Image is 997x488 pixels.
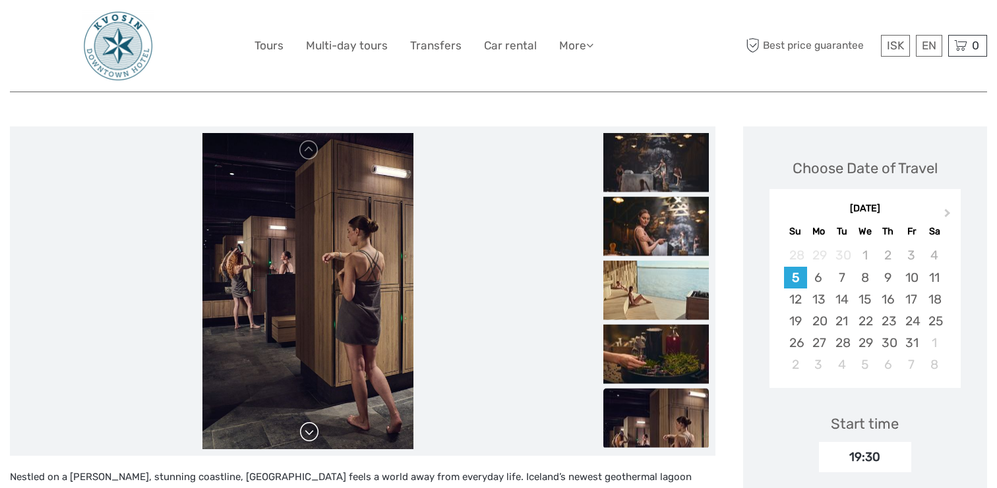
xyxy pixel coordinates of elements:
[819,442,911,472] div: 19:30
[923,288,946,310] div: Choose Saturday, October 18th, 2025
[923,354,946,375] div: Choose Saturday, November 8th, 2025
[830,332,853,354] div: Choose Tuesday, October 28th, 2025
[830,310,853,332] div: Choose Tuesday, October 21st, 2025
[770,202,961,216] div: [DATE]
[743,35,878,57] span: Best price guarantee
[853,310,876,332] div: Choose Wednesday, October 22nd, 2025
[900,223,923,240] div: Fr
[830,244,853,266] div: Not available Tuesday, September 30th, 2025
[807,267,830,288] div: Choose Monday, October 6th, 2025
[807,244,830,266] div: Not available Monday, September 29th, 2025
[255,36,284,55] a: Tours
[784,244,807,266] div: Not available Sunday, September 28th, 2025
[876,244,899,266] div: Not available Thursday, October 2nd, 2025
[853,354,876,375] div: Choose Wednesday, November 5th, 2025
[603,389,709,448] img: d630fc53e9b143dd8755ecf8c7772cf5_slider_thumbnail.jpeg
[603,325,709,384] img: 5a92af2219d94cf2b70be1dcc152a3df_slider_thumbnail.jpeg
[853,267,876,288] div: Choose Wednesday, October 8th, 2025
[807,288,830,310] div: Choose Monday, October 13th, 2025
[830,267,853,288] div: Choose Tuesday, October 7th, 2025
[853,332,876,354] div: Choose Wednesday, October 29th, 2025
[807,310,830,332] div: Choose Monday, October 20th, 2025
[900,354,923,375] div: Choose Friday, November 7th, 2025
[306,36,388,55] a: Multi-day tours
[831,414,899,434] div: Start time
[923,332,946,354] div: Choose Saturday, November 1st, 2025
[559,36,593,55] a: More
[793,158,938,178] div: Choose Date of Travel
[853,288,876,310] div: Choose Wednesday, October 15th, 2025
[202,133,413,449] img: d630fc53e9b143dd8755ecf8c7772cf5_main_slider.jpeg
[900,288,923,310] div: Choose Friday, October 17th, 2025
[923,244,946,266] div: Not available Saturday, October 4th, 2025
[603,197,709,256] img: 06e96a10e94c46c9bf95e56ab8871a26_slider_thumbnail.jpeg
[876,310,899,332] div: Choose Thursday, October 23rd, 2025
[900,244,923,266] div: Not available Friday, October 3rd, 2025
[900,267,923,288] div: Choose Friday, October 10th, 2025
[876,267,899,288] div: Choose Thursday, October 9th, 2025
[853,244,876,266] div: Not available Wednesday, October 1st, 2025
[970,39,981,52] span: 0
[900,310,923,332] div: Choose Friday, October 24th, 2025
[807,332,830,354] div: Choose Monday, October 27th, 2025
[603,133,709,192] img: c7a982244e76485291bc37c7387e8816_slider_thumbnail.jpeg
[900,332,923,354] div: Choose Friday, October 31st, 2025
[916,35,942,57] div: EN
[830,354,853,375] div: Choose Tuesday, November 4th, 2025
[784,354,807,375] div: Choose Sunday, November 2nd, 2025
[484,36,537,55] a: Car rental
[784,267,807,288] div: Choose Sunday, October 5th, 2025
[784,332,807,354] div: Choose Sunday, October 26th, 2025
[807,354,830,375] div: Choose Monday, November 3rd, 2025
[876,223,899,240] div: Th
[876,288,899,310] div: Choose Thursday, October 16th, 2025
[923,267,946,288] div: Choose Saturday, October 11th, 2025
[876,332,899,354] div: Choose Thursday, October 30th, 2025
[853,223,876,240] div: We
[773,244,957,375] div: month 2025-10
[876,354,899,375] div: Choose Thursday, November 6th, 2025
[923,223,946,240] div: Sa
[784,223,807,240] div: Su
[603,261,709,320] img: 9cc0a4564d8a4d3ea032d4e386d0f417_slider_thumbnail.jpeg
[938,205,959,227] button: Next Month
[410,36,462,55] a: Transfers
[830,223,853,240] div: Tu
[807,223,830,240] div: Mo
[887,39,904,52] span: ISK
[82,10,154,82] img: 48-093e29fa-b2a2-476f-8fe8-72743a87ce49_logo_big.jpg
[784,310,807,332] div: Choose Sunday, October 19th, 2025
[923,310,946,332] div: Choose Saturday, October 25th, 2025
[784,288,807,310] div: Choose Sunday, October 12th, 2025
[830,288,853,310] div: Choose Tuesday, October 14th, 2025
